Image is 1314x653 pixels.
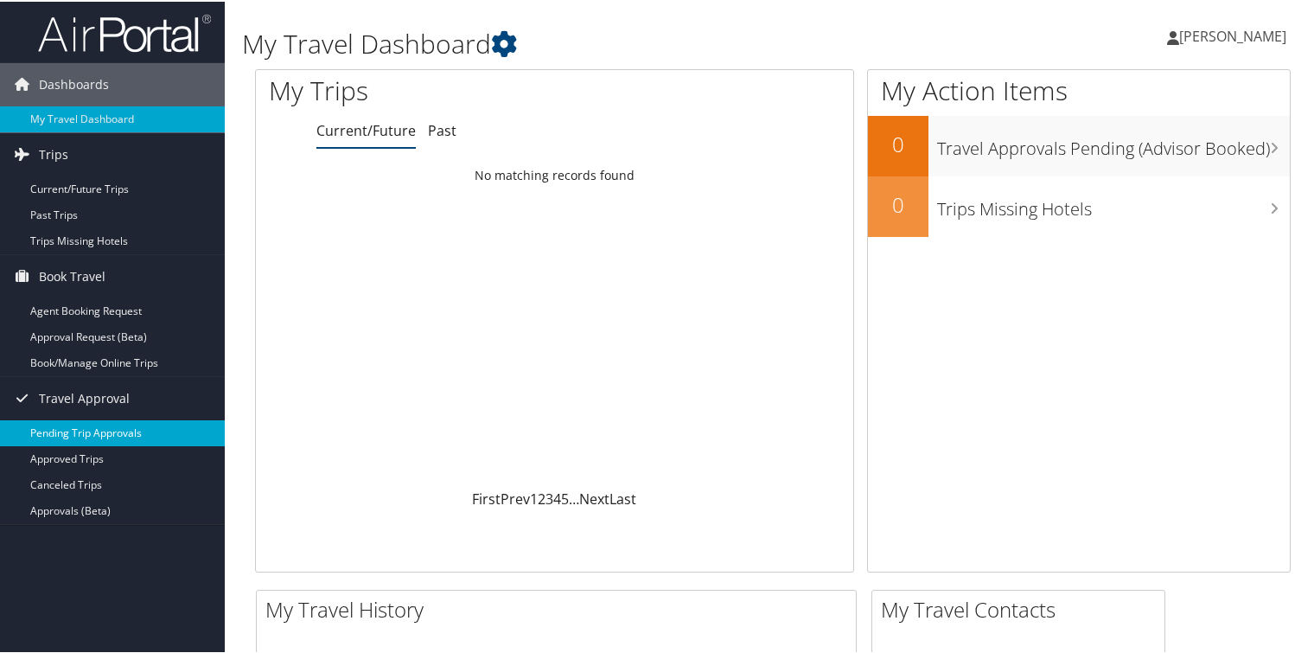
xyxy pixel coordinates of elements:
[881,593,1164,623] h2: My Travel Contacts
[428,119,456,138] a: Past
[609,488,636,507] a: Last
[38,11,211,52] img: airportal-logo.png
[256,158,853,189] td: No matching records found
[553,488,561,507] a: 4
[316,119,416,138] a: Current/Future
[1179,25,1286,44] span: [PERSON_NAME]
[1167,9,1304,61] a: [PERSON_NAME]
[39,131,68,175] span: Trips
[868,114,1290,175] a: 0Travel Approvals Pending (Advisor Booked)
[569,488,579,507] span: …
[242,24,950,61] h1: My Travel Dashboard
[937,126,1290,159] h3: Travel Approvals Pending (Advisor Booked)
[39,253,105,297] span: Book Travel
[265,593,856,623] h2: My Travel History
[545,488,553,507] a: 3
[530,488,538,507] a: 1
[579,488,609,507] a: Next
[39,61,109,105] span: Dashboards
[561,488,569,507] a: 5
[868,128,928,157] h2: 0
[501,488,530,507] a: Prev
[269,71,591,107] h1: My Trips
[472,488,501,507] a: First
[868,71,1290,107] h1: My Action Items
[937,187,1290,220] h3: Trips Missing Hotels
[39,375,130,419] span: Travel Approval
[538,488,545,507] a: 2
[868,189,928,218] h2: 0
[868,175,1290,235] a: 0Trips Missing Hotels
